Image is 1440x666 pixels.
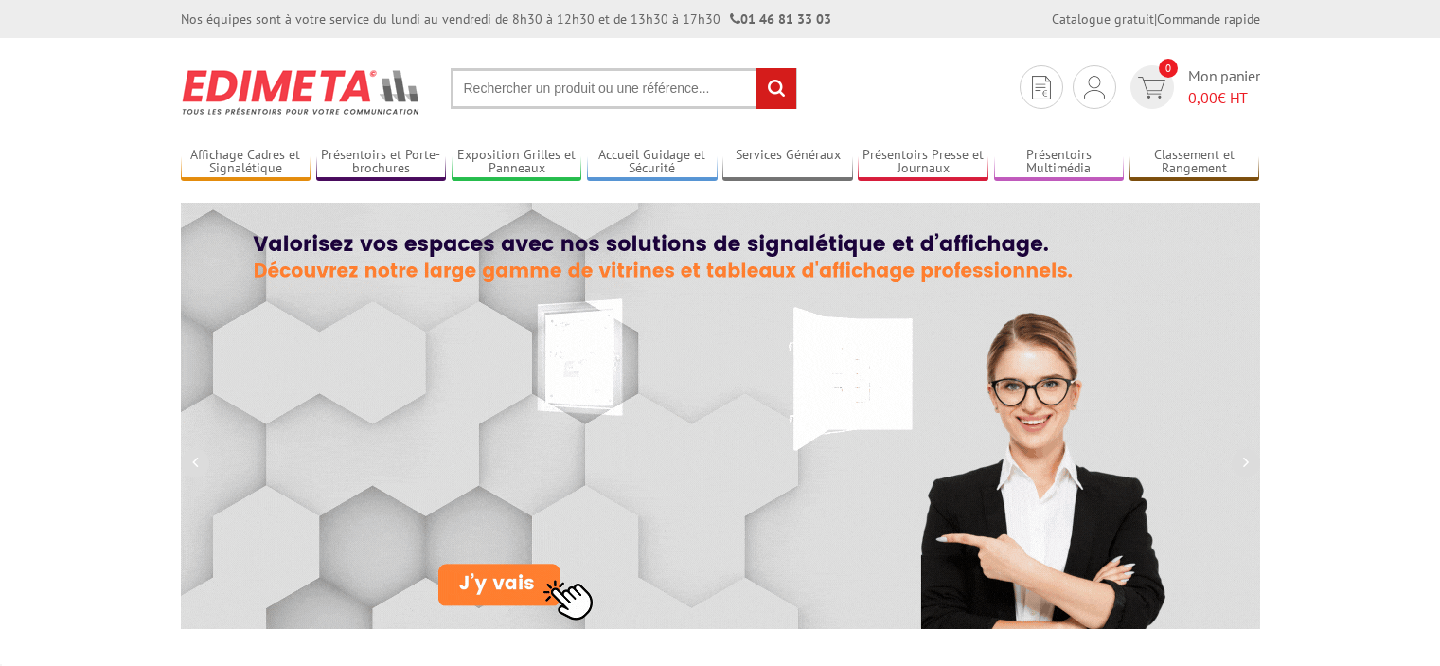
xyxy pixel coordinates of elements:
[1126,65,1260,109] a: devis rapide 0 Mon panier 0,00€ HT
[1052,9,1260,28] div: |
[756,68,796,109] input: rechercher
[181,147,311,178] a: Affichage Cadres et Signalétique
[1032,76,1051,99] img: devis rapide
[1138,77,1165,99] img: devis rapide
[452,147,582,178] a: Exposition Grilles et Panneaux
[451,68,797,109] input: Rechercher un produit ou une référence...
[1129,147,1260,178] a: Classement et Rangement
[181,57,422,127] img: Présentoir, panneau, stand - Edimeta - PLV, affichage, mobilier bureau, entreprise
[316,147,447,178] a: Présentoirs et Porte-brochures
[1188,65,1260,109] span: Mon panier
[730,10,831,27] strong: 01 46 81 33 03
[1188,87,1260,109] span: € HT
[1159,59,1178,78] span: 0
[181,9,831,28] div: Nos équipes sont à votre service du lundi au vendredi de 8h30 à 12h30 et de 13h30 à 17h30
[587,147,718,178] a: Accueil Guidage et Sécurité
[1157,10,1260,27] a: Commande rapide
[858,147,988,178] a: Présentoirs Presse et Journaux
[994,147,1125,178] a: Présentoirs Multimédia
[1052,10,1154,27] a: Catalogue gratuit
[722,147,853,178] a: Services Généraux
[1188,88,1218,107] span: 0,00
[1084,76,1105,99] img: devis rapide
